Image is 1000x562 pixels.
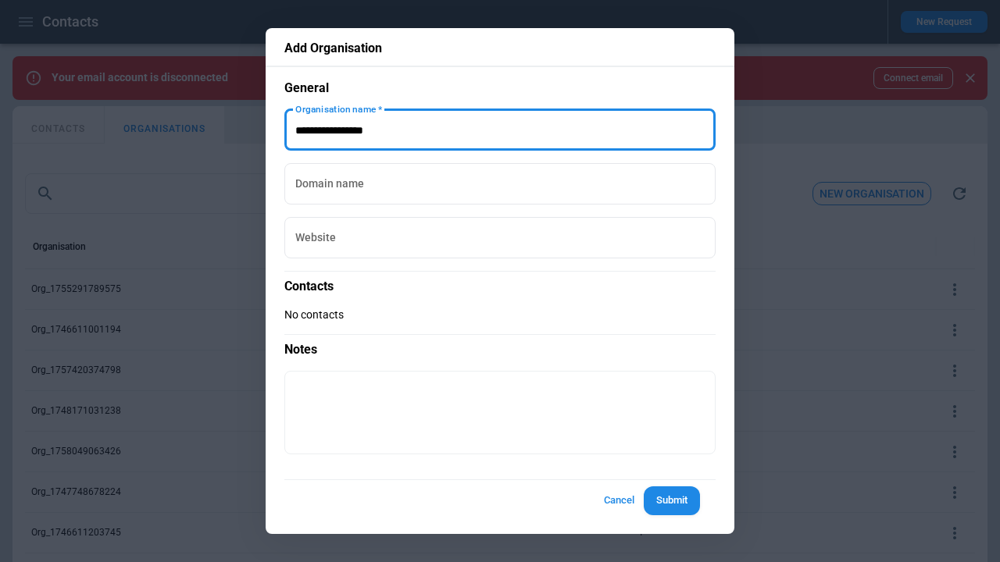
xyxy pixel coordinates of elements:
p: Add Organisation [284,41,716,56]
p: Contacts [284,271,716,295]
label: Organisation name [295,102,382,116]
button: Submit [644,486,700,515]
p: Notes [284,334,716,358]
p: No contacts [284,308,716,322]
p: General [284,80,716,97]
button: Cancel [594,486,644,515]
